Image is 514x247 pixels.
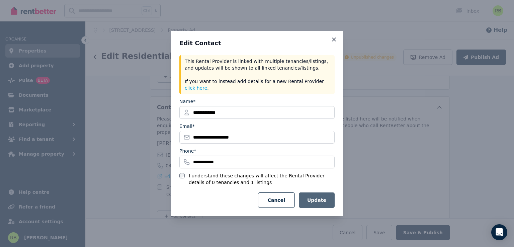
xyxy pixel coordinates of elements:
button: Cancel [258,192,295,208]
label: Phone* [179,148,196,154]
button: Update [299,192,335,208]
div: Open Intercom Messenger [491,224,507,240]
label: Email* [179,123,195,130]
label: I understand these changes will affect the Rental Provider details of 0 tenancies and 1 listings [189,172,335,186]
button: click here [185,85,207,91]
p: This Rental Provider is linked with multiple tenancies/listings, and updates will be shown to all... [185,58,331,91]
h3: Edit Contact [179,39,335,47]
label: Name* [179,98,195,105]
